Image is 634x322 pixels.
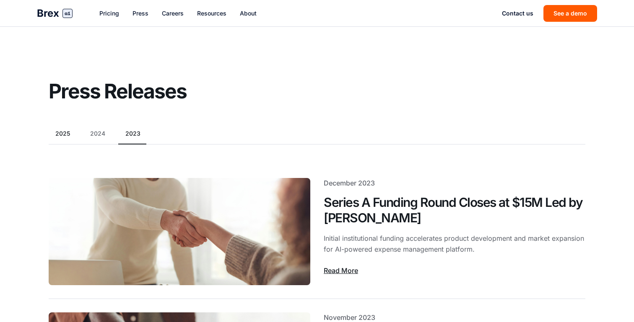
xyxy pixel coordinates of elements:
[99,9,119,18] a: Pricing
[324,233,585,255] p: Initial institutional funding accelerates product development and market expansion for AI-powered...
[49,80,585,103] h1: Press Releases
[502,9,533,18] a: Contact us
[162,9,184,18] a: Careers
[119,129,147,138] button: 2023
[37,7,73,20] a: Brexai
[324,195,585,226] h2: Series A Funding Round Closes at $15M Led by [PERSON_NAME]
[324,265,358,276] a: Read More
[83,129,112,138] button: 2024
[324,178,585,188] div: December 2023
[133,9,148,18] a: Press
[49,178,310,285] img: Series A Funding Round Closes at $15M Led by Andreessen Horowitz
[49,129,77,138] button: 2025
[240,9,257,18] a: About
[62,9,73,18] span: ai
[197,9,226,18] a: Resources
[543,5,597,22] button: See a demo
[37,7,59,20] span: Brex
